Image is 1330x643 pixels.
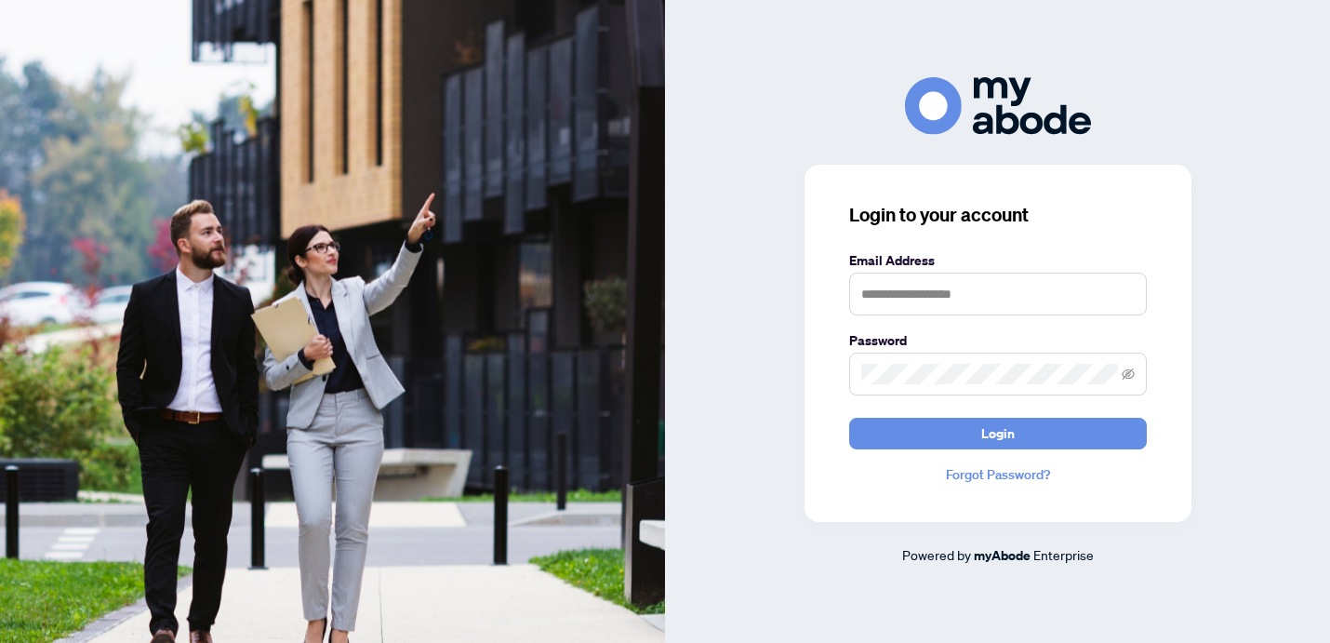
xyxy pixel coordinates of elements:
span: Enterprise [1033,546,1094,563]
button: Login [849,418,1147,449]
label: Email Address [849,250,1147,271]
a: Forgot Password? [849,464,1147,485]
h3: Login to your account [849,202,1147,228]
span: eye-invisible [1122,368,1135,381]
img: ma-logo [905,77,1091,134]
span: Powered by [902,546,971,563]
span: Login [981,419,1015,449]
label: Password [849,330,1147,351]
a: myAbode [974,545,1031,566]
